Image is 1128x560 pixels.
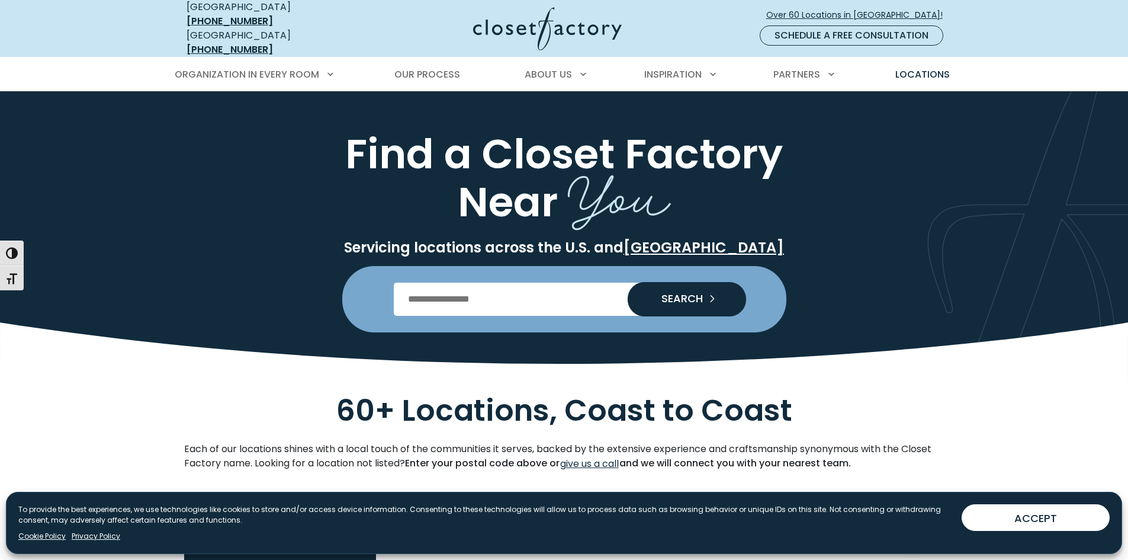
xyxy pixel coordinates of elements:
button: ACCEPT [962,504,1110,531]
strong: Enter your postal code above or and we will connect you with your nearest team. [405,456,851,470]
img: Closet Factory Logo [473,7,622,50]
a: [PHONE_NUMBER] [187,14,273,28]
a: Privacy Policy [72,531,120,542]
span: About Us [525,68,572,81]
a: Schedule a Free Consultation [760,25,943,46]
span: SEARCH [652,293,703,304]
span: Inspiration [644,68,702,81]
p: To provide the best experiences, we use technologies like cookies to store and/or access device i... [18,504,952,526]
a: give us a call [560,456,619,472]
span: Find a Closet Factory [345,125,783,183]
p: Servicing locations across the U.S. and [184,239,944,257]
div: [GEOGRAPHIC_DATA] [187,28,358,57]
span: Over 60 Locations in [GEOGRAPHIC_DATA]! [766,9,952,21]
span: Our Process [394,68,460,81]
a: Over 60 Locations in [GEOGRAPHIC_DATA]! [766,5,953,25]
input: Enter Postal Code [394,283,734,316]
button: Search our Nationwide Locations [628,282,746,316]
span: Organization in Every Room [175,68,319,81]
a: [GEOGRAPHIC_DATA] [624,238,784,257]
span: You [568,148,671,235]
span: Near [458,173,558,231]
nav: Primary Menu [166,58,962,91]
span: 60+ Locations, Coast to Coast [336,389,792,431]
a: Cookie Policy [18,531,66,542]
span: Partners [773,68,820,81]
a: [PHONE_NUMBER] [187,43,273,56]
p: Each of our locations shines with a local touch of the communities it serves, backed by the exten... [184,442,944,472]
span: Locations [895,68,950,81]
